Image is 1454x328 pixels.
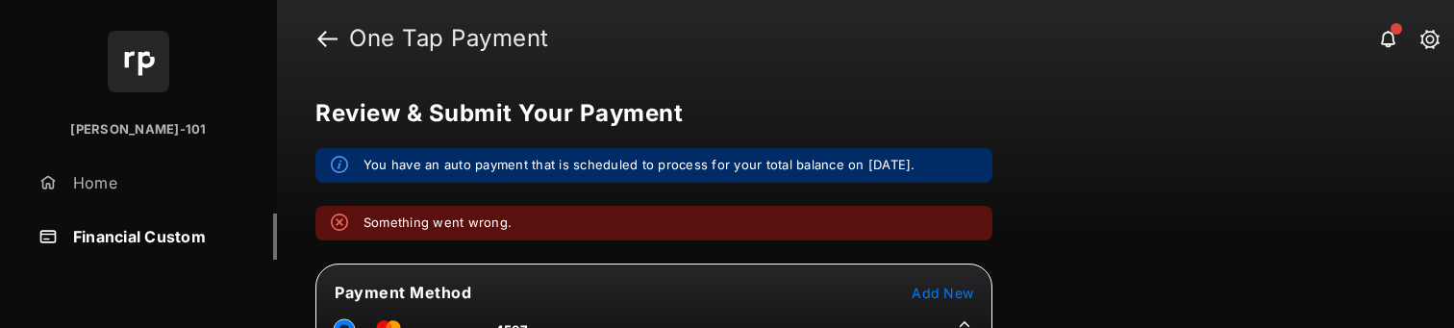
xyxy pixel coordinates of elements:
[70,120,206,139] p: [PERSON_NAME]-101
[335,283,471,302] span: Payment Method
[912,283,973,302] button: Add New
[912,285,973,301] span: Add New
[31,267,277,314] a: Housing Agreement Details
[108,31,169,92] img: svg+xml;base64,PHN2ZyB4bWxucz0iaHR0cDovL3d3dy53My5vcmcvMjAwMC9zdmciIHdpZHRoPSI2NCIgaGVpZ2h0PSI2NC...
[363,214,512,233] em: Something went wrong.
[349,27,549,50] strong: One Tap Payment
[315,102,1400,125] h5: Review & Submit Your Payment
[31,160,277,206] a: Home
[31,214,277,260] a: Financial Custom
[363,156,915,175] em: You have an auto payment that is scheduled to process for your total balance on [DATE].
